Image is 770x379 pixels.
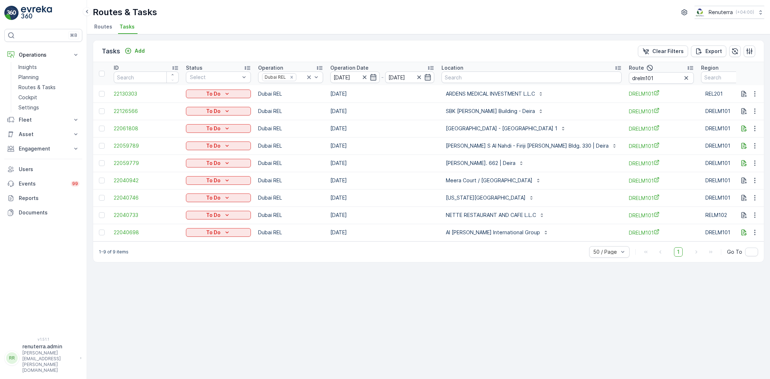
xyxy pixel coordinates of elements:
button: SBK [PERSON_NAME] Building - Deira [441,105,548,117]
td: [DATE] [327,103,438,120]
p: Routes & Tasks [93,6,157,18]
button: [PERSON_NAME]. 662 | Deira [441,157,528,169]
p: Documents [19,209,79,216]
p: Dubai REL [258,177,323,184]
span: DRELM101 [705,229,762,236]
span: DRELM101 [629,177,694,184]
button: Export [691,45,726,57]
div: Toggle Row Selected [99,160,105,166]
div: Toggle Row Selected [99,91,105,97]
span: DRELM101 [705,125,762,132]
td: [DATE] [327,189,438,206]
div: Remove Dubai REL [288,74,296,80]
p: renuterra.admin [22,343,77,350]
button: To Do [186,141,251,150]
span: DRELM101 [705,194,762,201]
p: NETTE RESTAURANT AND CAFE L.L.C [446,212,536,219]
div: Toggle Row Selected [99,143,105,149]
p: Operation Date [330,64,369,71]
button: Renuterra(+04:00) [695,6,764,19]
button: ARDENS MEDICAL INVESTMENT L.L.C [441,88,548,100]
span: 1 [674,247,683,257]
p: To Do [206,177,221,184]
p: Dubai REL [258,125,323,132]
p: Dubai REL [258,229,323,236]
span: DRELM101 [705,142,762,149]
p: Renuterra [709,9,733,16]
p: Meera Court / [GEOGRAPHIC_DATA] [446,177,532,184]
span: 22040733 [114,212,179,219]
p: [PERSON_NAME] S Al Nahdi - Firiji [PERSON_NAME] Bldg. 330 | Deira [446,142,609,149]
p: Region [701,64,718,71]
div: Toggle Row Selected [99,230,105,235]
a: 22040746 [114,194,179,201]
a: DRELM101 [629,194,694,202]
p: Insights [18,64,37,71]
input: Search [629,72,694,84]
a: 22130303 [114,90,179,97]
p: Dubai REL [258,194,323,201]
p: ( +04:00 ) [736,9,754,15]
p: To Do [206,125,221,132]
p: Select [190,74,240,81]
button: RRrenuterra.admin[PERSON_NAME][EMAIL_ADDRESS][PERSON_NAME][DOMAIN_NAME] [4,343,82,373]
button: Fleet [4,113,82,127]
div: Dubai REL [262,74,287,80]
div: Toggle Row Selected [99,108,105,114]
span: DRELM101 [629,125,694,132]
p: Clear Filters [652,48,684,55]
p: Dubai REL [258,160,323,167]
button: To Do [186,159,251,167]
p: Dubai REL [258,90,323,97]
div: Toggle Row Selected [99,126,105,131]
button: [GEOGRAPHIC_DATA] - [GEOGRAPHIC_DATA] 1 [441,123,570,134]
span: DRELM101 [629,108,694,115]
p: [US_STATE][GEOGRAPHIC_DATA] [446,194,526,201]
td: [DATE] [327,120,438,137]
button: Operations [4,48,82,62]
p: Status [186,64,203,71]
p: To Do [206,212,221,219]
p: To Do [206,108,221,115]
p: Fleet [19,116,68,123]
p: Al [PERSON_NAME] International Group [446,229,540,236]
td: [DATE] [327,224,438,241]
p: Export [705,48,722,55]
span: Routes [94,23,112,30]
p: Tasks [102,46,120,56]
p: Reports [19,195,79,202]
button: Engagement [4,141,82,156]
button: To Do [186,211,251,219]
img: Screenshot_2024-07-26_at_13.33.01.png [695,8,706,16]
button: Al [PERSON_NAME] International Group [441,227,553,238]
input: dd/mm/yyyy [330,71,380,83]
p: [GEOGRAPHIC_DATA] - [GEOGRAPHIC_DATA] 1 [446,125,557,132]
p: To Do [206,90,221,97]
span: DRELM101 [629,229,694,236]
span: RELM102 [705,212,762,219]
button: Asset [4,127,82,141]
a: Users [4,162,82,177]
input: Search [441,71,622,83]
a: 22040698 [114,229,179,236]
button: Add [122,47,148,55]
p: ARDENS MEDICAL INVESTMENT L.L.C [446,90,535,97]
a: DRELM101 [629,212,694,219]
p: Asset [19,131,68,138]
p: [PERSON_NAME][EMAIL_ADDRESS][PERSON_NAME][DOMAIN_NAME] [22,350,77,373]
span: 22040942 [114,177,179,184]
a: Planning [16,72,82,82]
p: - [381,73,384,82]
p: 99 [72,181,78,187]
td: [DATE] [327,172,438,189]
td: [DATE] [327,154,438,172]
p: Routes & Tasks [18,84,56,91]
p: Cockpit [18,94,37,101]
div: Toggle Row Selected [99,195,105,201]
span: DRELM101 [705,177,762,184]
a: Reports [4,191,82,205]
a: DRELM101 [629,142,694,150]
